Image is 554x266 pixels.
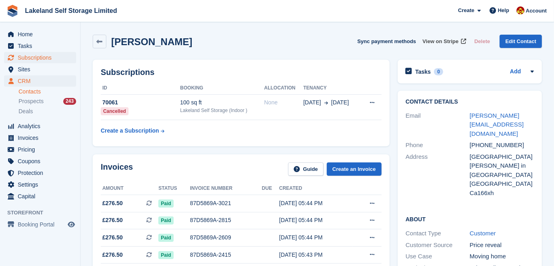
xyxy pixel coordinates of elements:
[303,98,321,107] span: [DATE]
[190,233,262,242] div: 87D5869A-2609
[406,229,470,238] div: Contact Type
[18,219,66,230] span: Booking Portal
[19,108,33,115] span: Deals
[470,141,534,150] div: [PHONE_NUMBER]
[510,67,521,77] a: Add
[264,98,303,107] div: None
[18,64,66,75] span: Sites
[102,233,123,242] span: £276.50
[279,182,353,195] th: Created
[101,98,180,107] div: 70061
[18,144,66,155] span: Pricing
[101,68,382,77] h2: Subscriptions
[19,97,76,106] a: Prospects 243
[470,179,534,189] div: [GEOGRAPHIC_DATA]
[180,82,264,95] th: Booking
[357,35,416,48] button: Sync payment methods
[102,216,123,224] span: £276.50
[158,182,190,195] th: Status
[4,219,76,230] a: menu
[102,251,123,259] span: £276.50
[6,5,19,17] img: stora-icon-8386f47178a22dfd0bd8f6a31ec36ba5ce8667c1dd55bd0f319d3a0aa187defe.svg
[327,162,382,176] a: Create an Invoice
[18,40,66,52] span: Tasks
[470,241,534,250] div: Price reveal
[288,162,324,176] a: Guide
[101,127,159,135] div: Create a Subscription
[470,161,534,179] div: [PERSON_NAME] in [GEOGRAPHIC_DATA]
[4,191,76,202] a: menu
[111,36,192,47] h2: [PERSON_NAME]
[264,82,303,95] th: Allocation
[406,152,470,198] div: Address
[101,182,158,195] th: Amount
[406,215,534,223] h2: About
[279,199,353,208] div: [DATE] 05:44 PM
[434,68,443,75] div: 0
[406,141,470,150] div: Phone
[419,35,468,48] a: View on Stripe
[279,233,353,242] div: [DATE] 05:44 PM
[180,98,264,107] div: 100 sq ft
[279,251,353,259] div: [DATE] 05:43 PM
[158,216,173,224] span: Paid
[262,182,279,195] th: Due
[158,251,173,259] span: Paid
[279,216,353,224] div: [DATE] 05:44 PM
[18,29,66,40] span: Home
[63,98,76,105] div: 243
[7,209,80,217] span: Storefront
[158,234,173,242] span: Paid
[4,121,76,132] a: menu
[517,6,525,15] img: Diane Carney
[18,75,66,87] span: CRM
[22,4,120,17] a: Lakeland Self Storage Limited
[470,252,534,261] div: Moving home
[470,189,534,198] div: Ca166xh
[406,252,470,261] div: Use Case
[190,251,262,259] div: 87D5869A-2415
[18,132,66,143] span: Invoices
[4,167,76,179] a: menu
[4,156,76,167] a: menu
[471,35,493,48] button: Delete
[498,6,509,15] span: Help
[190,216,262,224] div: 87D5869A-2815
[406,111,470,139] div: Email
[4,29,76,40] a: menu
[19,88,76,96] a: Contacts
[4,179,76,190] a: menu
[66,220,76,229] a: Preview store
[331,98,349,107] span: [DATE]
[458,6,474,15] span: Create
[180,107,264,114] div: Lakeland Self Storage (Indoor )
[500,35,542,48] a: Edit Contact
[18,156,66,167] span: Coupons
[190,199,262,208] div: 87D5869A-3021
[4,40,76,52] a: menu
[18,167,66,179] span: Protection
[4,144,76,155] a: menu
[101,107,129,115] div: Cancelled
[423,37,459,46] span: View on Stripe
[470,112,524,137] a: [PERSON_NAME][EMAIL_ADDRESS][DOMAIN_NAME]
[18,191,66,202] span: Capital
[406,99,534,105] h2: Contact Details
[19,98,44,105] span: Prospects
[158,199,173,208] span: Paid
[470,152,534,162] div: [GEOGRAPHIC_DATA]
[470,230,496,237] a: Customer
[4,52,76,63] a: menu
[102,199,123,208] span: £276.50
[4,132,76,143] a: menu
[19,107,76,116] a: Deals
[4,64,76,75] a: menu
[101,82,180,95] th: ID
[18,179,66,190] span: Settings
[101,123,164,138] a: Create a Subscription
[18,121,66,132] span: Analytics
[190,182,262,195] th: Invoice number
[4,75,76,87] a: menu
[101,162,133,176] h2: Invoices
[18,52,66,63] span: Subscriptions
